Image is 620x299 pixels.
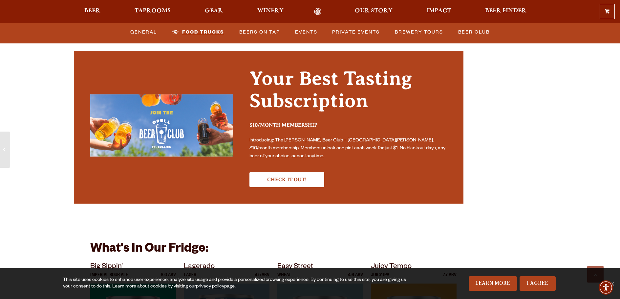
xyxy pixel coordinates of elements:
[84,8,100,13] span: Beer
[169,25,227,40] a: Food Trucks
[306,8,330,15] a: Odell Home
[90,94,233,157] img: Internal Promo Images
[481,8,531,15] a: Beer Finder
[330,25,382,40] a: Private Events
[130,8,175,15] a: Taprooms
[371,261,457,273] p: Juicy Tempo
[587,266,604,283] a: Scroll to top
[90,241,447,261] h3: What's in our fridge:
[456,25,492,40] a: Beer Club
[292,25,320,40] a: Events
[485,8,526,13] span: Beer Finder
[201,8,227,15] a: Gear
[63,277,415,290] div: This site uses cookies to enhance user experience, analyze site usage and provide a personalized ...
[249,172,324,187] a: The Odell Beer Club (opens in a new window)
[249,122,447,134] h3: $10/month membership
[469,276,517,291] a: Learn More
[392,25,446,40] a: Brewery Tours
[135,8,171,13] span: Taprooms
[520,276,556,291] a: I Agree
[80,8,105,15] a: Beer
[351,8,397,15] a: Our Story
[205,8,223,13] span: Gear
[128,25,160,40] a: General
[253,8,288,15] a: Winery
[184,261,269,273] p: Lagerado
[237,25,283,40] a: Beers on Tap
[599,280,613,295] div: Accessibility Menu
[422,8,455,15] a: Impact
[90,261,176,273] p: Big Sippin’
[355,8,393,13] span: Our Story
[427,8,451,13] span: Impact
[249,67,447,119] h2: Your Best Tasting Subscription
[196,284,224,289] a: privacy policy
[249,137,447,161] p: Introducing: The [PERSON_NAME] Beer Club – [GEOGRAPHIC_DATA][PERSON_NAME]. $10/month membership. ...
[257,8,284,13] span: Winery
[277,261,363,273] p: Easy Street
